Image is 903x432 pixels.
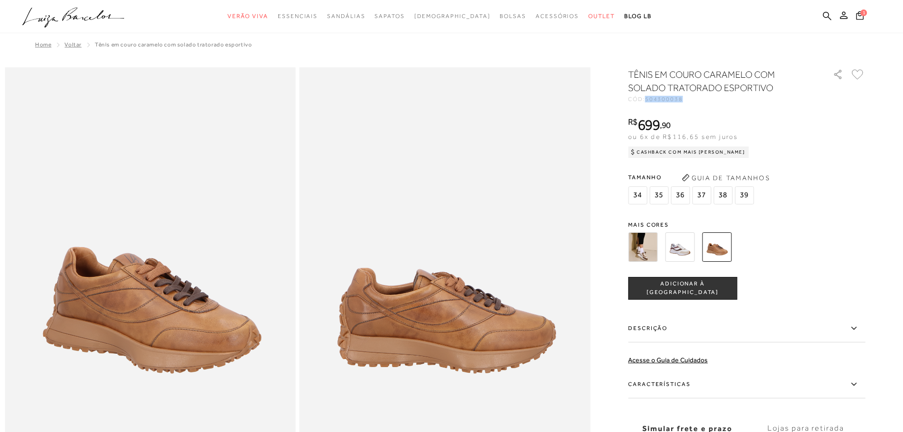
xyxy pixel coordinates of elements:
[853,10,867,23] button: 1
[628,356,708,364] a: Acesse o Guia de Cuidados
[95,41,252,48] span: TÊNIS EM COURO CARAMELO COM SOLADO TRATORADO ESPORTIVO
[536,13,579,19] span: Acessórios
[638,116,660,133] span: 699
[628,315,865,342] label: Descrição
[660,121,671,129] i: ,
[702,232,731,262] img: TÊNIS EM COURO CARAMELO COM SOLADO TRATORADO ESPORTIVO
[735,186,754,204] span: 39
[228,8,268,25] a: categoryNavScreenReaderText
[327,13,365,19] span: Sandálias
[624,8,652,25] a: BLOG LB
[628,371,865,398] label: Características
[278,13,318,19] span: Essenciais
[588,13,615,19] span: Outlet
[665,232,694,262] img: TÊNIS EM CAMURÇA OFF WHITE, OSSO E EXPRESSO COM SOLADO TRATORADO ESPORTIVO
[678,170,773,185] button: Guia de Tamanhos
[628,133,738,140] span: ou 6x de R$116,65 sem juros
[662,120,671,130] span: 90
[645,96,683,102] span: 504300038
[713,186,732,204] span: 38
[628,232,657,262] img: TÊNIS EM CAMURÇA BOURBON E OFF WHITE COM SOLADO TRATORADO ESPORTIVO
[624,13,652,19] span: BLOG LB
[228,13,268,19] span: Verão Viva
[628,277,737,300] button: ADICIONAR À [GEOGRAPHIC_DATA]
[628,147,749,158] div: Cashback com Mais [PERSON_NAME]
[588,8,615,25] a: categoryNavScreenReaderText
[374,13,404,19] span: Sapatos
[327,8,365,25] a: categoryNavScreenReaderText
[414,13,491,19] span: [DEMOGRAPHIC_DATA]
[374,8,404,25] a: categoryNavScreenReaderText
[628,170,756,184] span: Tamanho
[860,9,867,16] span: 1
[649,186,668,204] span: 35
[500,8,526,25] a: categoryNavScreenReaderText
[628,118,638,126] i: R$
[629,280,737,296] span: ADICIONAR À [GEOGRAPHIC_DATA]
[278,8,318,25] a: categoryNavScreenReaderText
[536,8,579,25] a: categoryNavScreenReaderText
[628,186,647,204] span: 34
[671,186,690,204] span: 36
[500,13,526,19] span: Bolsas
[414,8,491,25] a: noSubCategoriesText
[64,41,82,48] a: Voltar
[628,222,865,228] span: Mais cores
[628,68,806,94] h1: TÊNIS EM COURO CARAMELO COM SOLADO TRATORADO ESPORTIVO
[628,96,818,102] div: CÓD:
[692,186,711,204] span: 37
[35,41,51,48] a: Home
